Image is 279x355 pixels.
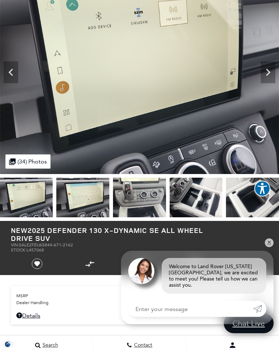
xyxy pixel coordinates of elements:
[254,181,270,198] aside: Accessibility Help Desk
[16,312,263,319] a: Details
[5,154,50,169] div: (34) Photos
[16,300,263,305] a: Dealer Handling $689
[19,242,73,247] span: SALE2FEU6S844-671-2162
[84,258,95,269] button: Compare Vehicle
[11,242,19,247] span: VIN:
[27,247,44,253] span: L457068
[253,301,266,317] a: Submit
[261,61,275,83] div: Next
[162,258,266,294] div: Welcome to Land Rover [US_STATE][GEOGRAPHIC_DATA], we are excited to meet you! Please tell us how...
[16,293,263,298] a: MSRP $97,110
[226,178,279,217] img: New 2025 Sedona Red LAND ROVER X-Dynamic SE image 25
[170,178,223,217] img: New 2025 Sedona Red LAND ROVER X-Dynamic SE image 24
[254,181,270,197] button: Explore your accessibility options
[132,342,152,348] span: Contact
[16,307,263,312] a: $97,799
[56,178,109,217] img: New 2025 Sedona Red LAND ROVER X-Dynamic SE image 22
[16,293,246,298] span: MSRP
[113,178,166,217] img: New 2025 Sedona Red LAND ROVER X-Dynamic SE image 23
[128,258,154,284] img: Agent profile photo
[41,342,58,348] span: Search
[4,61,18,83] div: Previous
[16,300,252,305] span: Dealer Handling
[186,336,279,354] button: Open user profile menu
[11,247,27,253] span: Stock:
[11,226,218,242] h1: 2025 Defender 130 X-Dynamic SE All Wheel Drive SUV
[11,225,28,235] strong: New
[29,258,45,270] button: Save vehicle
[128,301,253,317] input: Enter your message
